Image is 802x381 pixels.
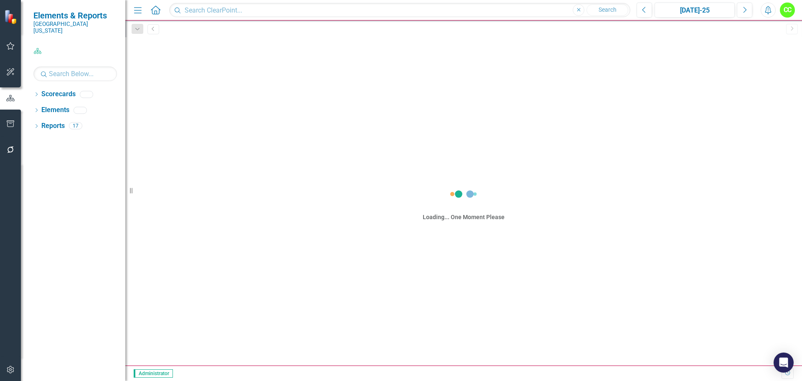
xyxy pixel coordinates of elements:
[33,10,117,20] span: Elements & Reports
[657,5,732,15] div: [DATE]-25
[774,353,794,373] div: Open Intercom Messenger
[599,6,617,13] span: Search
[586,4,628,16] button: Search
[41,89,76,99] a: Scorecards
[423,213,505,221] div: Loading... One Moment Please
[69,123,82,130] div: 17
[41,121,65,131] a: Reports
[780,3,795,18] button: CC
[655,3,735,18] button: [DATE]-25
[4,9,19,24] img: ClearPoint Strategy
[33,66,117,81] input: Search Below...
[134,369,173,378] span: Administrator
[169,3,630,18] input: Search ClearPoint...
[33,20,117,34] small: [GEOGRAPHIC_DATA][US_STATE]
[41,105,69,115] a: Elements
